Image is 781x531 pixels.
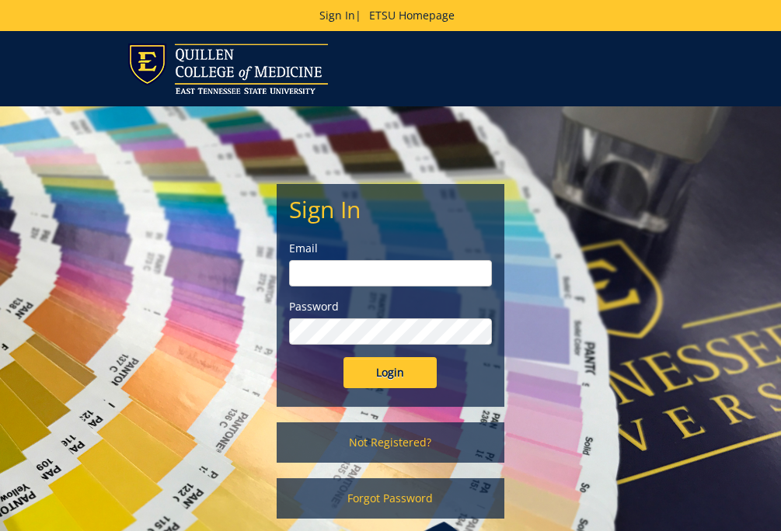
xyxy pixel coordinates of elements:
[289,241,492,256] label: Email
[277,422,504,463] a: Not Registered?
[128,43,328,94] img: ETSU logo
[361,8,462,23] a: ETSU Homepage
[277,478,504,519] a: Forgot Password
[319,8,355,23] a: Sign In
[289,299,492,314] label: Password
[77,8,705,23] p: |
[289,196,492,222] h2: Sign In
[343,357,437,388] input: Login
